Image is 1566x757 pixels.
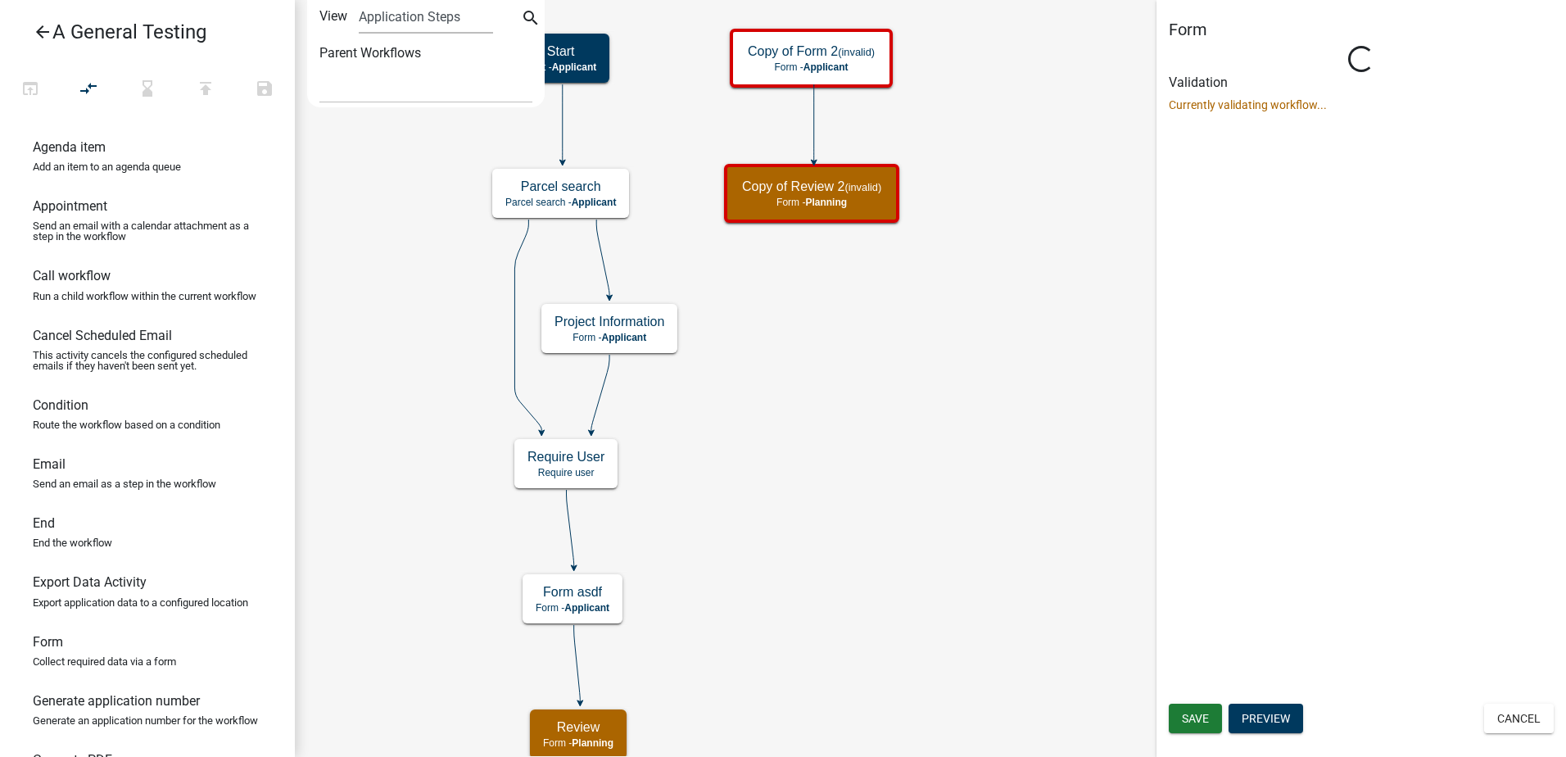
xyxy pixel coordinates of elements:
span: Save [1182,712,1209,725]
p: Add an item to an agenda queue [33,161,181,172]
h6: Condition [33,397,88,413]
h6: Form [33,634,63,650]
p: Generate an application number for the workflow [33,715,258,726]
button: Auto Layout [59,72,118,107]
i: arrow_back [33,22,52,45]
h6: Call workflow [33,268,111,283]
p: Send an email as a step in the workflow [33,478,216,489]
i: compare_arrows [79,79,99,102]
h5: Form asdf [536,584,609,600]
p: Currently validating workflow... [1169,97,1554,114]
button: Test Workflow [1,72,60,107]
h5: Require User [527,449,604,465]
h6: Validation [1169,75,1554,90]
h5: Copy of Form 2 [748,43,875,59]
i: open_in_browser [20,79,40,102]
span: Applicant [572,197,617,208]
p: Form - [748,61,875,73]
i: search [521,8,541,31]
p: Form - [543,737,613,749]
h6: Agenda item [33,139,106,155]
p: Run a child workflow within the current workflow [33,291,256,301]
a: A General Testing [13,13,269,51]
p: This activity cancels the configured scheduled emails if they haven't been sent yet. [33,350,262,371]
p: Start - [525,61,596,73]
h5: Start [525,43,596,59]
p: Form - [554,332,664,343]
button: search [518,7,544,33]
h5: Review [543,719,613,735]
h5: Project Information [554,314,664,329]
p: Require user [527,467,604,478]
div: Workflow actions [1,72,294,111]
i: publish [196,79,215,102]
p: Send an email with a calendar attachment as a step in the workflow [33,220,262,242]
p: Parcel search - [505,197,616,208]
h6: Appointment [33,198,107,214]
span: Planning [572,737,613,749]
button: Publish [176,72,235,107]
i: hourglass_bottom [138,79,157,102]
button: Save [1169,704,1222,733]
h6: Cancel Scheduled Email [33,328,172,343]
button: Save [235,72,294,107]
span: Planning [805,197,847,208]
h6: Export Data Activity [33,574,147,590]
span: Applicant [552,61,597,73]
button: Validating Workflow [118,72,177,107]
p: Form - [742,197,881,208]
small: (invalid) [844,181,881,193]
button: Cancel [1484,704,1554,733]
button: Preview [1229,704,1303,733]
h6: Email [33,456,66,472]
p: Route the workflow based on a condition [33,419,220,430]
i: save [255,79,274,102]
p: Form - [536,602,609,614]
span: Applicant [601,332,646,343]
h5: Copy of Review 2 [742,179,881,194]
h5: Parcel search [505,179,616,194]
p: End the workflow [33,537,112,548]
h5: Form [1169,20,1554,39]
span: Applicant [564,602,609,614]
label: Parent Workflows [319,37,421,70]
h6: End [33,515,55,531]
span: Applicant [803,61,849,73]
p: Export application data to a configured location [33,597,248,608]
p: Collect required data via a form [33,656,176,667]
h6: Generate application number [33,693,200,709]
small: (invalid) [838,46,875,58]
